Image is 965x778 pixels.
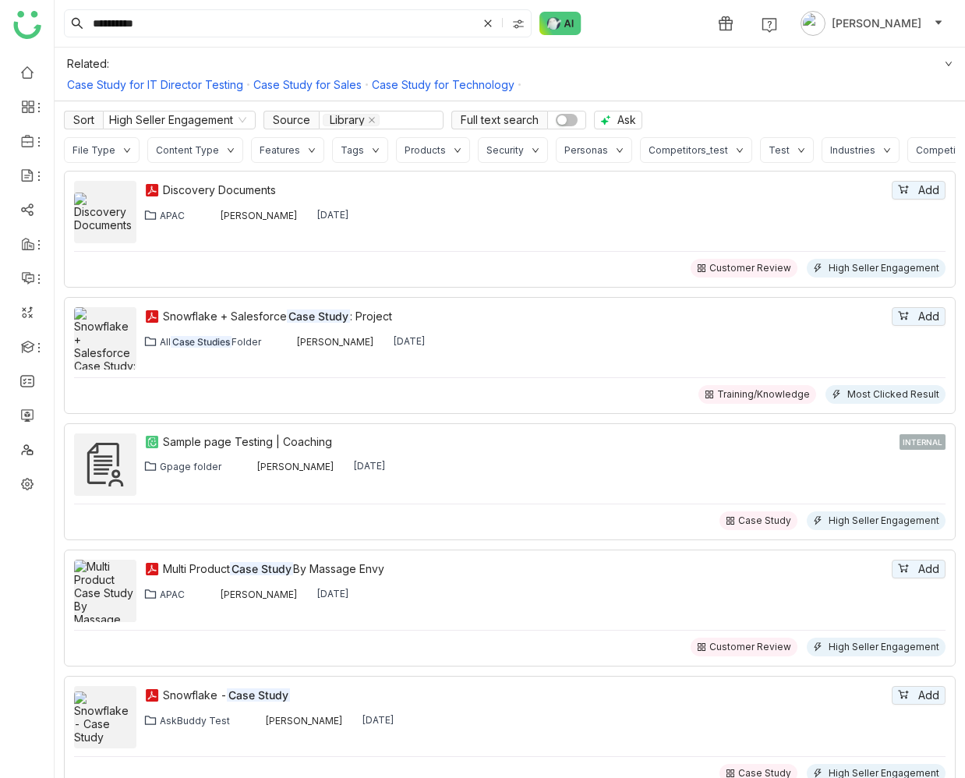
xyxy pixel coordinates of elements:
[801,11,825,36] img: avatar
[163,308,889,325] div: Snowflake + Salesforce : Project
[451,111,547,129] span: Full text search
[144,309,160,324] img: pdf.svg
[769,144,790,156] div: Test
[316,588,349,600] div: [DATE]
[316,209,349,221] div: [DATE]
[144,561,160,577] img: pdf.svg
[160,715,230,727] div: AskBuddy Test
[829,262,939,274] div: High Seller Engagement
[74,193,136,232] img: Discovery Documents
[72,144,115,156] div: File Type
[829,641,939,653] div: High Seller Engagement
[330,115,365,126] div: Library
[144,688,160,703] img: pdf.svg
[230,562,293,575] em: Case Study
[564,144,608,156] div: Personas
[892,307,946,326] button: Add
[144,182,160,198] img: pdf.svg
[163,687,889,704] div: Snowflake -
[539,12,581,35] img: ask-buddy-normal.svg
[892,686,946,705] button: Add
[144,434,160,450] img: paper.svg
[74,433,136,496] img: Sample page Testing | Coaching
[74,560,136,639] img: Multi Product Case Study By Massage Envy
[160,461,221,472] div: Gpage folder
[738,515,791,527] div: Case Study
[163,687,889,704] a: Snowflake -Case Study
[160,589,185,600] div: APAC
[762,17,777,33] img: help.svg
[892,560,946,578] button: Add
[372,78,514,91] a: Case Study for Technology
[163,433,896,451] a: Sample page Testing | Coaching
[709,641,791,653] div: Customer Review
[362,714,394,727] div: [DATE]
[353,460,386,472] div: [DATE]
[797,11,946,36] button: [PERSON_NAME]
[227,688,290,702] em: Case Study
[918,561,939,578] span: Add
[160,336,261,348] div: All Folder
[341,144,364,156] div: Tags
[918,182,939,199] span: Add
[253,78,362,91] a: Case Study for Sales
[649,144,728,156] div: Competitors_test
[203,209,216,221] img: 645090ea6b2d153120ef2a28
[203,588,216,600] img: 619b7b4f13e9234403e7079e
[74,307,136,386] img: Snowflake + Salesforce Case Study: Project
[220,210,298,221] div: [PERSON_NAME]
[900,434,946,450] div: INTERNAL
[74,691,136,744] img: Snowflake - Case Study
[64,111,103,129] span: Sort
[163,182,889,199] a: Discovery Documents
[892,181,946,200] button: Add
[709,262,791,274] div: Customer Review
[717,388,810,401] div: Training/Knowledge
[163,308,889,325] a: Snowflake + SalesforceCase Study: Project
[512,18,525,30] img: search-type.svg
[67,57,953,70] div: Related:
[918,687,939,704] span: Add
[405,144,446,156] div: Products
[249,714,261,727] img: 61307121755ca5673e314e4d
[263,111,319,129] span: Source
[280,335,292,348] img: 619b7b4f13e9234403e7079e
[265,715,343,727] div: [PERSON_NAME]
[160,210,185,221] div: APAC
[594,111,642,129] button: Ask
[13,11,41,39] img: logo
[832,15,921,32] span: [PERSON_NAME]
[393,335,426,348] div: [DATE]
[287,309,350,323] em: Case Study
[847,388,939,401] div: Most Clicked Result
[220,589,298,600] div: [PERSON_NAME]
[617,111,636,129] span: Ask
[830,144,875,156] div: Industries
[296,336,374,348] div: [PERSON_NAME]
[163,561,889,578] div: Multi Product By Massage Envy
[918,308,939,325] span: Add
[260,144,300,156] div: Features
[486,144,524,156] div: Security
[109,111,249,129] nz-select-item: High Seller Engagement
[829,515,939,527] div: High Seller Engagement
[240,460,253,472] img: 645090ea6b2d153120ef2a28
[256,461,334,472] div: [PERSON_NAME]
[156,144,219,156] div: Content Type
[163,561,889,578] a: Multi ProductCase StudyBy Massage Envy
[171,336,232,348] em: Case Studies
[67,78,243,91] a: Case Study for IT Director Testing
[323,114,380,126] nz-select-item: Library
